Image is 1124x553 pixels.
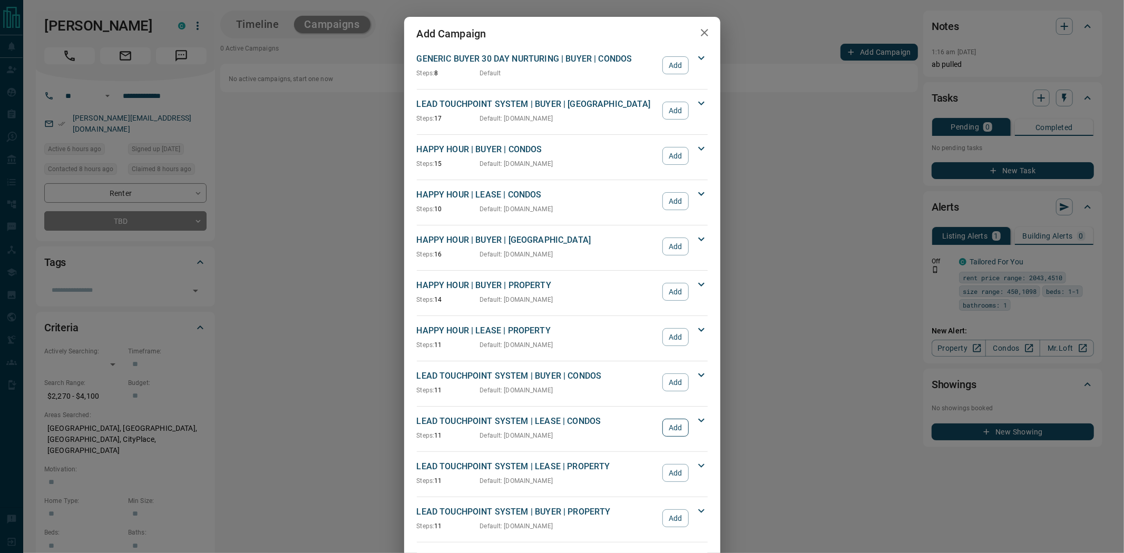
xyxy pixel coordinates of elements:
p: Default : [DOMAIN_NAME] [480,476,553,486]
span: Steps: [417,251,435,258]
button: Add [662,147,688,165]
p: 11 [417,386,480,395]
div: LEAD TOUCHPOINT SYSTEM | BUYER | PROPERTYSteps:11Default: [DOMAIN_NAME]Add [417,503,708,533]
button: Add [662,56,688,74]
button: Add [662,373,688,391]
div: LEAD TOUCHPOINT SYSTEM | BUYER | CONDOSSteps:11Default: [DOMAIN_NAME]Add [417,368,708,397]
span: Steps: [417,522,435,530]
div: LEAD TOUCHPOINT SYSTEM | BUYER | [GEOGRAPHIC_DATA]Steps:17Default: [DOMAIN_NAME]Add [417,96,708,125]
p: LEAD TOUCHPOINT SYSTEM | LEASE | PROPERTY [417,460,658,473]
button: Add [662,192,688,210]
p: Default : [DOMAIN_NAME] [480,431,553,440]
span: Steps: [417,387,435,394]
h2: Add Campaign [404,17,499,51]
button: Add [662,328,688,346]
p: 14 [417,295,480,304]
div: GENERIC BUYER 30 DAY NURTURING | BUYER | CONDOSSteps:8DefaultAdd [417,51,708,80]
span: Steps: [417,341,435,349]
p: 8 [417,68,480,78]
button: Add [662,102,688,120]
p: 11 [417,340,480,350]
button: Add [662,283,688,301]
p: LEAD TOUCHPOINT SYSTEM | BUYER | PROPERTY [417,506,658,518]
div: HAPPY HOUR | BUYER | CONDOSSteps:15Default: [DOMAIN_NAME]Add [417,141,708,171]
div: HAPPY HOUR | LEASE | PROPERTYSteps:11Default: [DOMAIN_NAME]Add [417,322,708,352]
p: 15 [417,159,480,169]
p: 11 [417,431,480,440]
p: Default : [DOMAIN_NAME] [480,159,553,169]
button: Add [662,238,688,255]
button: Add [662,509,688,527]
p: HAPPY HOUR | LEASE | CONDOS [417,189,658,201]
p: 10 [417,204,480,214]
p: HAPPY HOUR | BUYER | [GEOGRAPHIC_DATA] [417,234,658,246]
p: Default : [DOMAIN_NAME] [480,114,553,123]
p: 16 [417,250,480,259]
p: HAPPY HOUR | BUYER | CONDOS [417,143,658,156]
div: LEAD TOUCHPOINT SYSTEM | LEASE | PROPERTYSteps:11Default: [DOMAIN_NAME]Add [417,458,708,488]
span: Steps: [417,477,435,485]
span: Steps: [417,432,435,439]
p: Default : [DOMAIN_NAME] [480,204,553,214]
p: 17 [417,114,480,123]
p: GENERIC BUYER 30 DAY NURTURING | BUYER | CONDOS [417,53,658,65]
div: HAPPY HOUR | LEASE | CONDOSSteps:10Default: [DOMAIN_NAME]Add [417,186,708,216]
p: HAPPY HOUR | LEASE | PROPERTY [417,324,658,337]
div: HAPPY HOUR | BUYER | PROPERTYSteps:14Default: [DOMAIN_NAME]Add [417,277,708,307]
p: LEAD TOUCHPOINT SYSTEM | LEASE | CONDOS [417,415,658,428]
div: LEAD TOUCHPOINT SYSTEM | LEASE | CONDOSSteps:11Default: [DOMAIN_NAME]Add [417,413,708,442]
button: Add [662,419,688,437]
p: Default : [DOMAIN_NAME] [480,295,553,304]
p: Default : [DOMAIN_NAME] [480,386,553,395]
button: Add [662,464,688,482]
span: Steps: [417,205,435,213]
p: HAPPY HOUR | BUYER | PROPERTY [417,279,658,292]
p: Default : [DOMAIN_NAME] [480,521,553,531]
span: Steps: [417,296,435,303]
div: HAPPY HOUR | BUYER | [GEOGRAPHIC_DATA]Steps:16Default: [DOMAIN_NAME]Add [417,232,708,261]
p: Default [480,68,501,78]
p: Default : [DOMAIN_NAME] [480,250,553,259]
p: 11 [417,476,480,486]
span: Steps: [417,160,435,167]
span: Steps: [417,115,435,122]
p: LEAD TOUCHPOINT SYSTEM | BUYER | CONDOS [417,370,658,382]
p: LEAD TOUCHPOINT SYSTEM | BUYER | [GEOGRAPHIC_DATA] [417,98,658,111]
p: Default : [DOMAIN_NAME] [480,340,553,350]
p: 11 [417,521,480,531]
span: Steps: [417,70,435,77]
